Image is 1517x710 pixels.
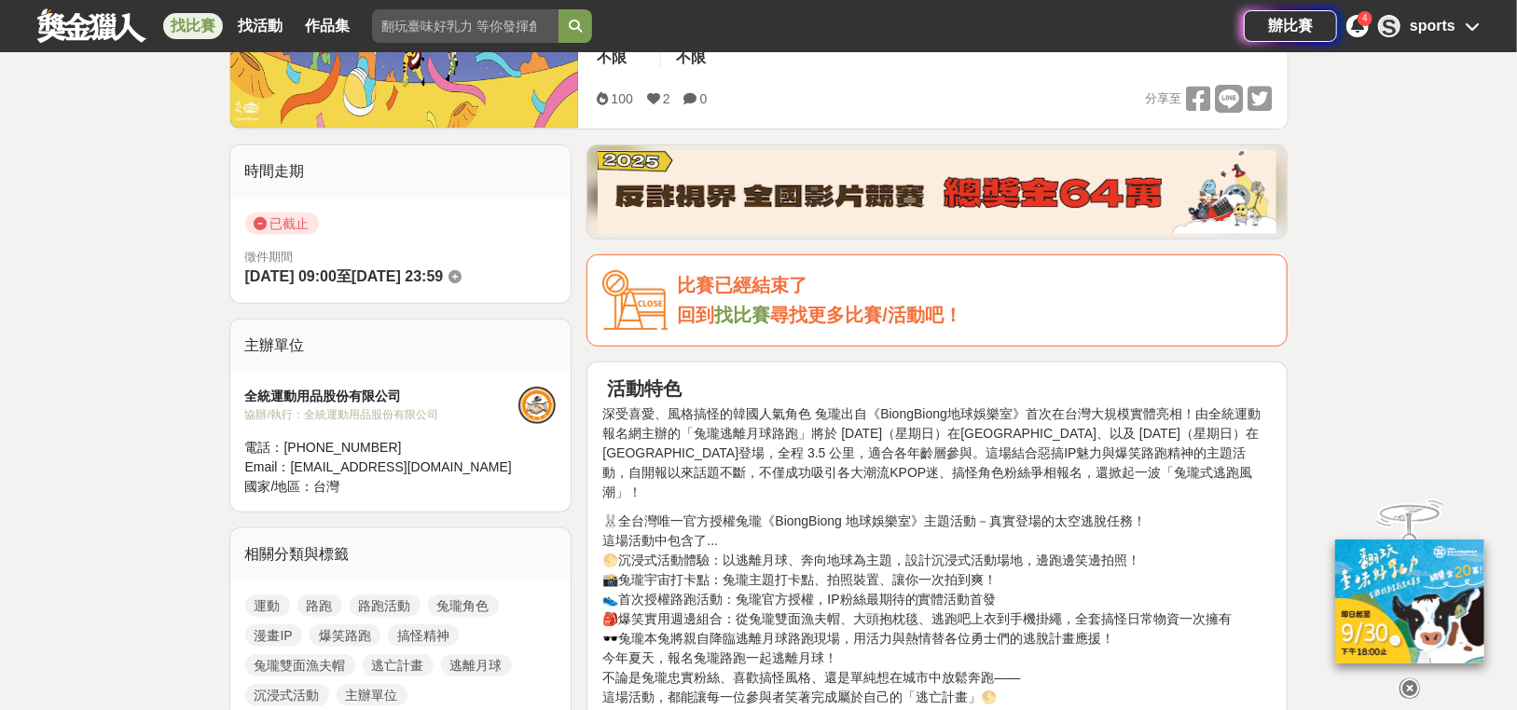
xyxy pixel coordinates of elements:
[245,250,294,264] span: 徵件期間
[611,91,632,106] span: 100
[337,268,352,284] span: 至
[441,654,512,676] a: 逃離月球
[602,404,1272,502] p: 深受喜愛、風格搞怪的韓國人氣角色 兔瓏出自《BiongBiong地球娛樂室》首次在台灣大規模實體亮相！由全統運動報名網主辦的「兔瓏逃離月球路跑」將於 [DATE]（星期日）在[GEOGRAPHI...
[363,654,434,676] a: 逃亡計畫
[1335,539,1484,662] img: c171a689-fb2c-43c6-a33c-e56b1f4b2190.jpg
[1145,85,1181,113] span: 分享至
[602,512,1272,707] p: 🐰全台灣唯一官方授權兔瓏《BiongBiong 地球娛樂室》主題活動－真實登場的太空逃脫任務！ 這場活動中包含了... 🌕沉浸式活動體驗：以逃離月球、奔向地球為主題，設計沉浸式活動場地，邊跑邊笑...
[700,91,708,106] span: 0
[602,270,668,331] img: Icon
[770,305,962,325] span: 尋找更多比賽/活動吧！
[677,305,714,325] span: 回到
[297,594,342,617] a: 路跑
[1362,13,1368,23] span: 4
[245,438,519,457] div: 電話： [PHONE_NUMBER]
[677,270,1272,301] div: 比賽已經結束了
[607,378,682,399] strong: 活動特色
[597,49,627,65] span: 不限
[313,479,339,494] span: 台灣
[598,150,1276,234] img: 760c60fc-bf85-49b1-bfa1-830764fee2cd.png
[350,594,421,617] a: 路跑活動
[388,624,459,647] a: 搞怪精神
[245,479,314,494] span: 國家/地區：
[310,624,380,647] a: 爆笑路跑
[352,268,443,284] span: [DATE] 23:59
[663,91,670,106] span: 2
[1410,15,1455,37] div: sports
[230,13,290,39] a: 找活動
[714,305,770,325] a: 找比賽
[245,594,290,617] a: 運動
[163,13,223,39] a: 找比賽
[372,9,559,43] input: 翻玩臺味好乳力 等你發揮創意！
[1244,10,1337,42] a: 辦比賽
[245,387,519,406] div: 全統運動用品股份有限公司
[1378,15,1400,37] div: S
[230,320,572,372] div: 主辦單位
[428,594,499,617] a: 兔瓏角色
[337,684,407,706] a: 主辦單位
[297,13,357,39] a: 作品集
[230,528,572,580] div: 相關分類與標籤
[676,49,706,65] span: 不限
[245,406,519,423] div: 協辦/執行： 全統運動用品股份有限公司
[245,654,355,676] a: 兔瓏雙面漁夫帽
[230,145,572,198] div: 時間走期
[245,457,519,477] div: Email： [EMAIL_ADDRESS][DOMAIN_NAME]
[245,684,329,706] a: 沉浸式活動
[245,268,337,284] span: [DATE] 09:00
[245,212,319,235] span: 已截止
[245,624,302,647] a: 漫畫IP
